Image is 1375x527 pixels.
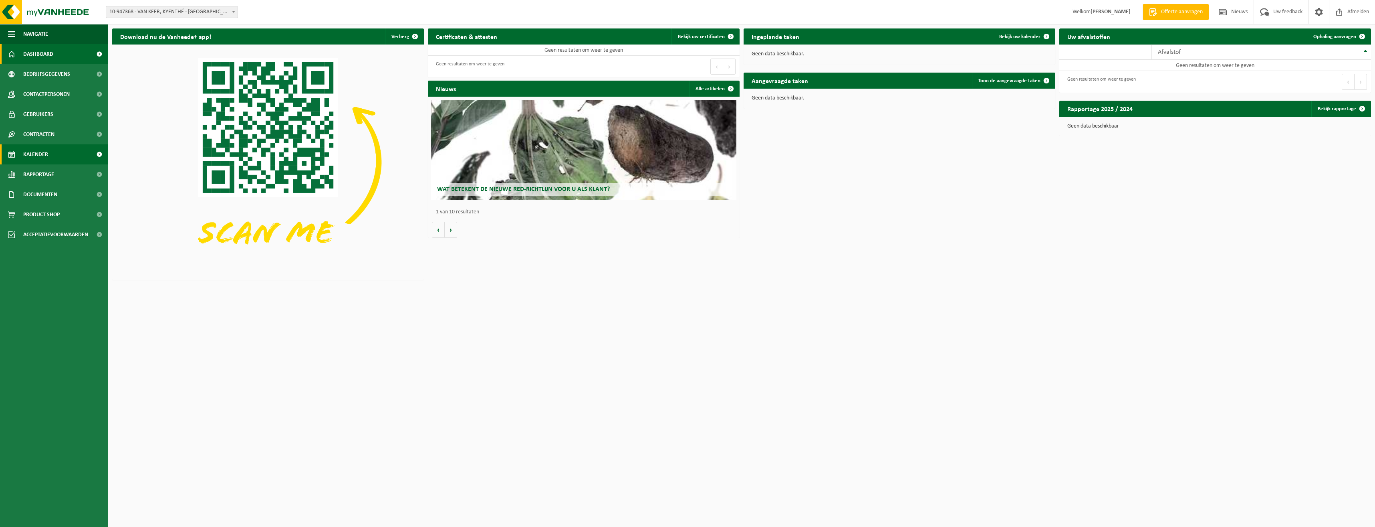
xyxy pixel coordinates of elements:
span: Ophaling aanvragen [1313,34,1356,39]
span: Offerte aanvragen [1159,8,1205,16]
p: Geen data beschikbaar. [752,51,1047,57]
span: Bekijk uw certificaten [678,34,725,39]
h2: Uw afvalstoffen [1059,28,1118,44]
span: 10-947368 - VAN KEER, KYENTHÉ - DENDERMONDE [106,6,238,18]
a: Bekijk uw certificaten [671,28,739,45]
span: Contracten [23,124,54,144]
span: Afvalstof [1158,49,1181,55]
a: Alle artikelen [689,81,739,97]
span: Dashboard [23,44,53,64]
h2: Rapportage 2025 / 2024 [1059,101,1141,116]
td: Geen resultaten om weer te geven [1059,60,1371,71]
a: Bekijk rapportage [1311,101,1370,117]
h2: Ingeplande taken [744,28,807,44]
span: Gebruikers [23,104,53,124]
div: Geen resultaten om weer te geven [432,58,504,75]
a: Offerte aanvragen [1143,4,1209,20]
span: Contactpersonen [23,84,70,104]
h2: Certificaten & attesten [428,28,505,44]
strong: [PERSON_NAME] [1091,9,1131,15]
a: Ophaling aanvragen [1307,28,1370,45]
button: Volgende [445,222,457,238]
span: Kalender [23,144,48,164]
button: Next [723,59,736,75]
button: Previous [1342,74,1355,90]
span: Documenten [23,184,57,205]
span: Navigatie [23,24,48,44]
p: 1 van 10 resultaten [436,209,736,215]
button: Previous [710,59,723,75]
button: Verberg [385,28,423,45]
p: Geen data beschikbaar [1067,124,1363,129]
h2: Download nu de Vanheede+ app! [112,28,219,44]
h2: Aangevraagde taken [744,73,816,88]
span: Product Shop [23,205,60,225]
span: Wat betekent de nieuwe RED-richtlijn voor u als klant? [437,186,610,193]
a: Toon de aangevraagde taken [972,73,1054,89]
span: Rapportage [23,164,54,184]
p: Geen data beschikbaar. [752,95,1047,101]
span: Verberg [391,34,409,39]
span: Bekijk uw kalender [999,34,1040,39]
h2: Nieuws [428,81,464,96]
td: Geen resultaten om weer te geven [428,45,740,56]
button: Next [1355,74,1367,90]
a: Bekijk uw kalender [993,28,1054,45]
span: Acceptatievoorwaarden [23,225,88,245]
span: Bedrijfsgegevens [23,64,70,84]
span: Toon de aangevraagde taken [978,78,1040,83]
img: Download de VHEPlus App [112,45,424,279]
div: Geen resultaten om weer te geven [1063,73,1136,91]
a: Wat betekent de nieuwe RED-richtlijn voor u als klant? [431,100,736,200]
button: Vorige [432,222,445,238]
